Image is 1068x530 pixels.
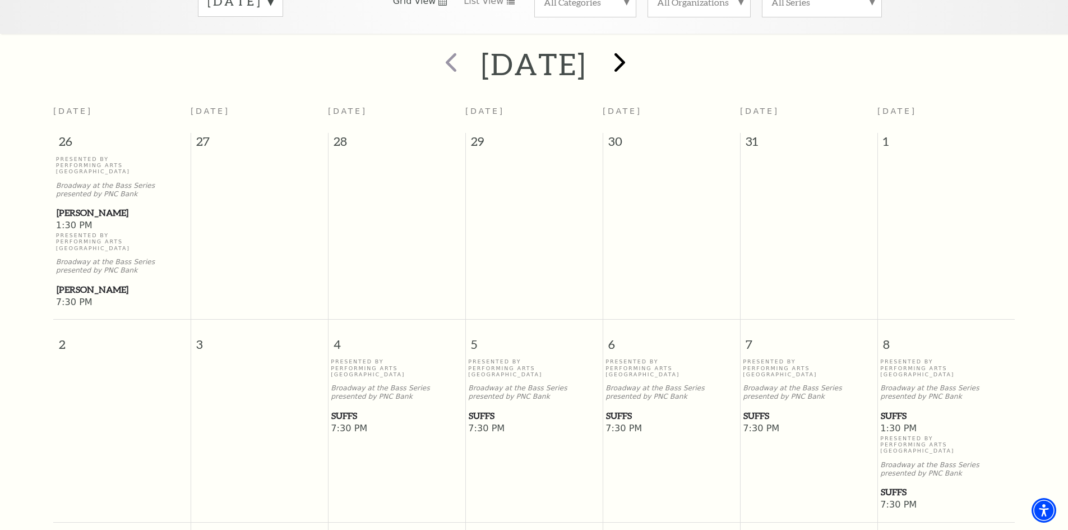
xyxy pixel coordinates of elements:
span: 1:30 PM [56,220,188,232]
a: Hamilton [56,206,188,220]
span: 7:30 PM [605,423,737,435]
span: 7:30 PM [468,423,600,435]
span: 6 [603,320,740,358]
span: [DATE] [328,107,367,116]
a: Suffs [880,485,1012,499]
p: Broadway at the Bass Series presented by PNC Bank [880,384,1012,401]
a: Suffs [743,409,875,423]
span: Suffs [331,409,462,423]
span: [PERSON_NAME] [57,283,187,297]
a: Suffs [331,409,463,423]
p: Broadway at the Bass Series presented by PNC Bank [56,182,188,199]
span: 7:30 PM [743,423,875,435]
span: 7:30 PM [56,297,188,309]
span: 28 [329,133,465,155]
div: Accessibility Menu [1032,498,1056,523]
span: [DATE] [603,107,642,116]
button: prev [429,44,470,84]
p: Broadway at the Bass Series presented by PNC Bank [468,384,600,401]
p: Broadway at the Bass Series presented by PNC Bank [331,384,463,401]
span: 31 [741,133,877,155]
span: 27 [191,133,328,155]
p: Presented By Performing Arts [GEOGRAPHIC_DATA] [880,358,1012,377]
p: Presented By Performing Arts [GEOGRAPHIC_DATA] [56,232,188,251]
span: Suffs [881,409,1011,423]
span: 7:30 PM [880,499,1012,511]
span: [PERSON_NAME] [57,206,187,220]
p: Broadway at the Bass Series presented by PNC Bank [605,384,737,401]
span: 1:30 PM [880,423,1012,435]
span: 30 [603,133,740,155]
button: next [598,44,639,84]
span: 2 [53,320,191,358]
span: 5 [466,320,603,358]
p: Broadway at the Bass Series presented by PNC Bank [56,258,188,275]
span: 8 [878,320,1015,358]
p: Presented By Performing Arts [GEOGRAPHIC_DATA] [468,358,600,377]
span: 26 [53,133,191,155]
span: [DATE] [740,107,779,116]
span: [DATE] [53,107,93,116]
span: Suffs [881,485,1011,499]
span: Suffs [743,409,874,423]
p: Presented By Performing Arts [GEOGRAPHIC_DATA] [743,358,875,377]
a: Suffs [468,409,600,423]
p: Presented By Performing Arts [GEOGRAPHIC_DATA] [880,435,1012,454]
span: Suffs [469,409,599,423]
span: 7 [741,320,877,358]
p: Presented By Performing Arts [GEOGRAPHIC_DATA] [605,358,737,377]
a: Hamilton [56,283,188,297]
p: Broadway at the Bass Series presented by PNC Bank [743,384,875,401]
span: [DATE] [877,107,917,116]
span: 7:30 PM [331,423,463,435]
span: 4 [329,320,465,358]
a: Suffs [605,409,737,423]
span: [DATE] [465,107,505,116]
span: [DATE] [191,107,230,116]
span: 1 [878,133,1015,155]
p: Broadway at the Bass Series presented by PNC Bank [880,461,1012,478]
span: 29 [466,133,603,155]
a: Suffs [880,409,1012,423]
p: Presented By Performing Arts [GEOGRAPHIC_DATA] [56,156,188,175]
h2: [DATE] [481,46,587,82]
span: 3 [191,320,328,358]
p: Presented By Performing Arts [GEOGRAPHIC_DATA] [331,358,463,377]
